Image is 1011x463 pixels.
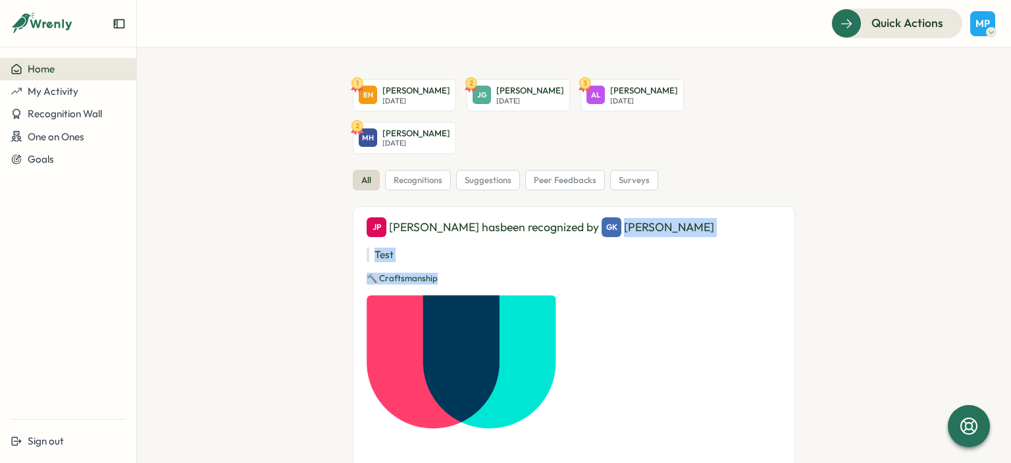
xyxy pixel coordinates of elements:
p: [PERSON_NAME] [610,85,678,97]
text: 3 [583,78,587,88]
span: EH [363,90,373,101]
span: Goals [28,153,54,165]
p: Test [367,248,781,262]
span: GK [606,221,617,234]
span: Recognition Wall [28,107,102,120]
div: [PERSON_NAME] has been recognized by [367,217,781,237]
text: 2 [355,121,359,130]
span: Quick Actions [871,14,943,32]
span: One on Ones [28,130,84,143]
span: MP [975,18,990,29]
p: [DATE] [496,97,564,105]
a: 2MH[PERSON_NAME][DATE] [353,122,456,154]
span: JP [373,221,381,234]
span: peer feedbacks [534,175,596,186]
p: [PERSON_NAME] [382,85,450,97]
span: all [361,175,371,186]
button: Expand sidebar [113,17,126,30]
p: [PERSON_NAME] [496,85,564,97]
span: Sign out [28,435,64,447]
span: surveys [619,175,650,186]
span: My Activity [28,85,78,97]
span: AL [591,90,600,101]
a: 3AL[PERSON_NAME][DATE] [581,79,684,111]
text: 1 [356,78,359,88]
p: [DATE] [382,139,450,148]
span: JG [477,90,487,101]
div: [PERSON_NAME] [602,217,714,237]
span: MH [362,132,374,144]
span: suggestions [465,175,511,186]
p: [PERSON_NAME] [382,128,450,140]
text: 2 [469,78,473,88]
p: [DATE] [382,97,450,105]
p: [DATE] [610,97,678,105]
span: recognitions [394,175,442,186]
a: 1EH[PERSON_NAME][DATE] [353,79,456,111]
a: 2JG[PERSON_NAME][DATE] [467,79,570,111]
p: 🔨 Craftsmanship [367,273,781,285]
span: Home [28,63,55,75]
button: Quick Actions [831,9,962,38]
button: MP [970,11,995,36]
